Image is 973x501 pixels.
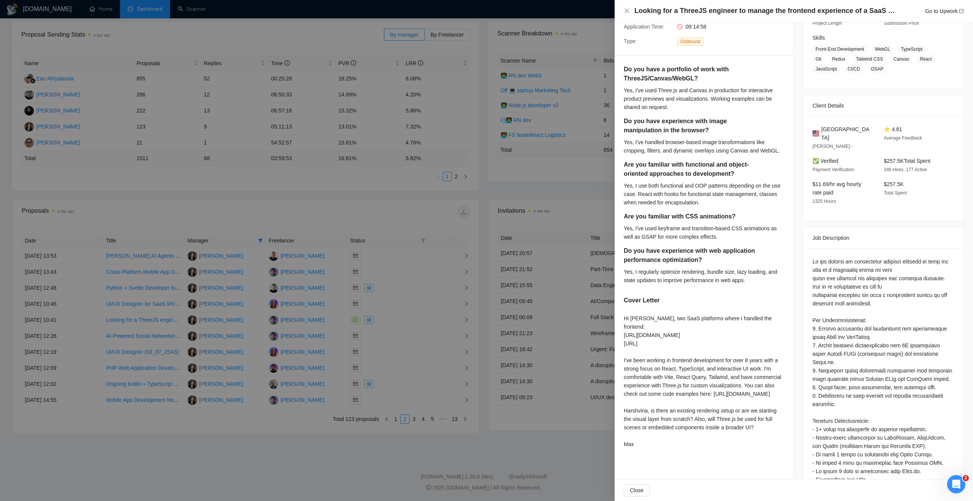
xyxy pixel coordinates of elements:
h5: Are you familiar with CSS animations? [624,212,760,221]
span: ⭐ 4.81 [884,126,902,132]
div: Client Details [812,95,954,116]
span: 346 Hires, 177 Active [884,167,927,172]
h5: Do you have experience with web application performance optimization? [624,246,760,265]
span: [PERSON_NAME] - [812,144,853,149]
span: 2 [963,475,969,481]
span: JavaScript [812,65,840,73]
span: Close [630,486,644,495]
h5: Are you familiar with functional and object-oriented approaches to development? [624,160,760,178]
h5: Cover Letter [624,296,660,305]
span: Redux [829,55,848,63]
span: Project Length [812,21,842,26]
span: Type: [624,38,637,44]
h5: Do you have experience with image manipulation in the browser? [624,117,760,135]
span: $257.5K [884,181,904,187]
span: Average Feedback [884,135,922,141]
span: Canvas [891,55,912,63]
iframe: Intercom live chat [947,475,965,493]
div: Yes, I've used keyframe and transition-based CSS animations as well as GSAP for more complex effe... [624,224,784,241]
button: Close [624,484,650,496]
div: Yes, I've handled browser-based image transformations like cropping, filters, and dynamic overlay... [624,138,784,155]
span: TypeScript [898,45,926,53]
span: close [624,8,630,14]
span: clock-circle [677,24,682,29]
h4: Looking for a ThreeJS engineer to manage the frontend experience of a SaaS platform. [634,6,898,16]
span: Front-End Development [812,45,867,53]
span: [GEOGRAPHIC_DATA] [821,125,872,142]
span: export [959,9,964,13]
span: React [917,55,934,63]
a: Go to Upworkexport [925,8,964,14]
span: Git [812,55,824,63]
span: $11.69/hr avg hourly rate paid [812,181,861,196]
span: $257.5K Total Spent [884,158,930,164]
span: Submission Price [884,21,919,26]
div: Yes, I use both functional and OOP patterns depending on the use case. React with hooks for funct... [624,181,784,207]
span: ✅ Verified [812,158,838,164]
span: 1325 Hours [812,199,836,204]
span: Tailwind CSS [853,55,886,63]
img: 🇺🇸 [812,129,819,138]
div: Hi [PERSON_NAME], two SaaS platforms where I handled the frontend: [URL][DOMAIN_NAME] [URL] I've ... [624,314,784,448]
span: GSAP [868,65,886,73]
button: Close [624,8,630,14]
div: Yes, I've used Three.js and Canvas in production for interactive product previews and visualizati... [624,86,784,111]
span: Total Spent [884,190,907,196]
span: Skills [812,35,825,41]
span: WebGL [872,45,893,53]
span: 09:14:58 [686,24,706,30]
div: Yes, I regularly optimize rendering, bundle size, lazy loading, and state updates to improve perf... [624,268,784,284]
span: Payment Verification [812,167,854,172]
div: Job Description [812,228,954,248]
span: CI/CD [845,65,863,73]
span: Application Time: [624,24,665,30]
h5: Do you have a portfolio of work with ThreeJS/Canvas/WebGL? [624,65,760,83]
span: Outbound [677,37,703,46]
